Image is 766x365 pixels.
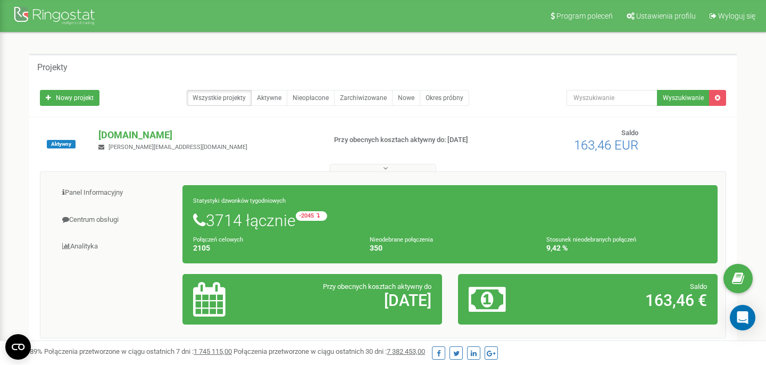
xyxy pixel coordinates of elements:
[44,347,232,355] span: Połączenia przetworzone w ciągu ostatnich 7 dni :
[37,63,68,72] h5: Projekty
[296,211,327,221] small: -2045
[420,90,469,106] a: Okres próbny
[556,12,613,20] span: Program poleceń
[48,180,183,206] a: Panel Informacyjny
[47,140,76,148] span: Aktywny
[690,283,707,291] span: Saldo
[392,90,420,106] a: Nowe
[287,90,335,106] a: Nieopłacone
[718,12,755,20] span: Wyloguj się
[193,244,354,252] h4: 2105
[194,347,232,355] u: 1 745 115,00
[109,144,247,151] span: [PERSON_NAME][EMAIL_ADDRESS][DOMAIN_NAME]
[187,90,252,106] a: Wszystkie projekty
[48,207,183,233] a: Centrum obsługi
[334,135,494,145] p: Przy obecnych kosztach aktywny do: [DATE]
[621,129,638,137] span: Saldo
[48,234,183,260] a: Analityka
[370,236,433,243] small: Nieodebrane połączenia
[574,138,638,153] span: 163,46 EUR
[546,236,636,243] small: Stosunek nieodebranych połączeń
[193,211,707,229] h1: 3714 łącznie
[387,347,425,355] u: 7 382 453,00
[40,90,99,106] a: Nowy projekt
[730,305,755,330] div: Open Intercom Messenger
[546,244,707,252] h4: 9,42 %
[334,90,393,106] a: Zarchiwizowane
[636,12,696,20] span: Ustawienia profilu
[567,90,657,106] input: Wyszukiwanie
[193,197,286,204] small: Statystyki dzwonków tygodniowych
[553,292,707,309] h2: 163,46 €
[370,244,530,252] h4: 350
[323,283,431,291] span: Przy obecnych kosztach aktywny do
[251,90,287,106] a: Aktywne
[193,236,243,243] small: Połączeń celowych
[657,90,710,106] button: Wyszukiwanie
[98,128,317,142] p: [DOMAIN_NAME]
[5,334,31,360] button: Open CMP widget
[278,292,431,309] h2: [DATE]
[234,347,425,355] span: Połączenia przetworzone w ciągu ostatnich 30 dni :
